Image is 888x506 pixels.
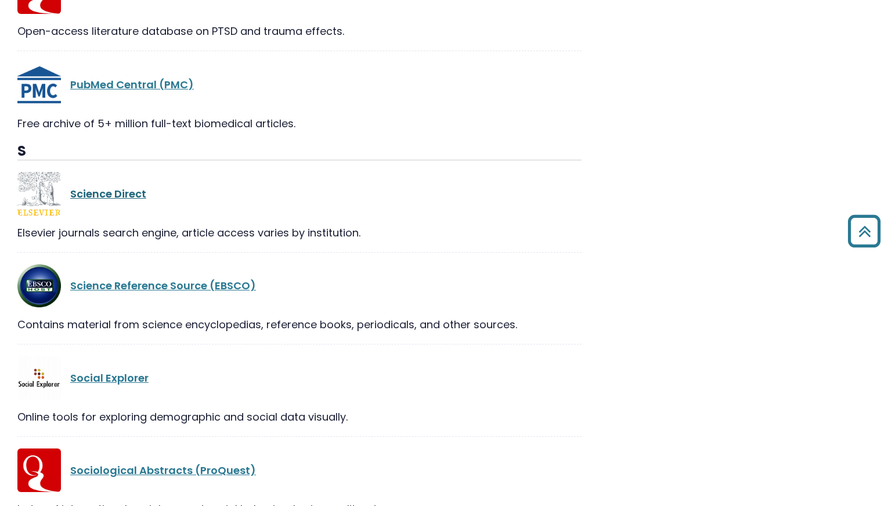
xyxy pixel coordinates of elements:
[70,371,149,385] a: Social Explorer
[70,186,146,201] a: Science Direct
[17,409,582,425] div: Online tools for exploring demographic and social data visually.
[70,278,256,293] a: Science Reference Source (EBSCO)
[17,317,582,332] div: Contains material from science encyclopedias, reference books, periodicals, and other sources.
[843,220,885,242] a: Back to Top
[70,463,256,478] a: Sociological Abstracts (ProQuest)
[17,116,582,131] div: Free archive of 5+ million full-text biomedical articles.
[17,143,582,160] h3: S
[70,77,194,92] a: PubMed Central (PMC)
[17,225,582,241] div: Elsevier journals search engine, article access varies by institution.
[17,23,582,39] div: Open-access literature database on PTSD and trauma effects.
